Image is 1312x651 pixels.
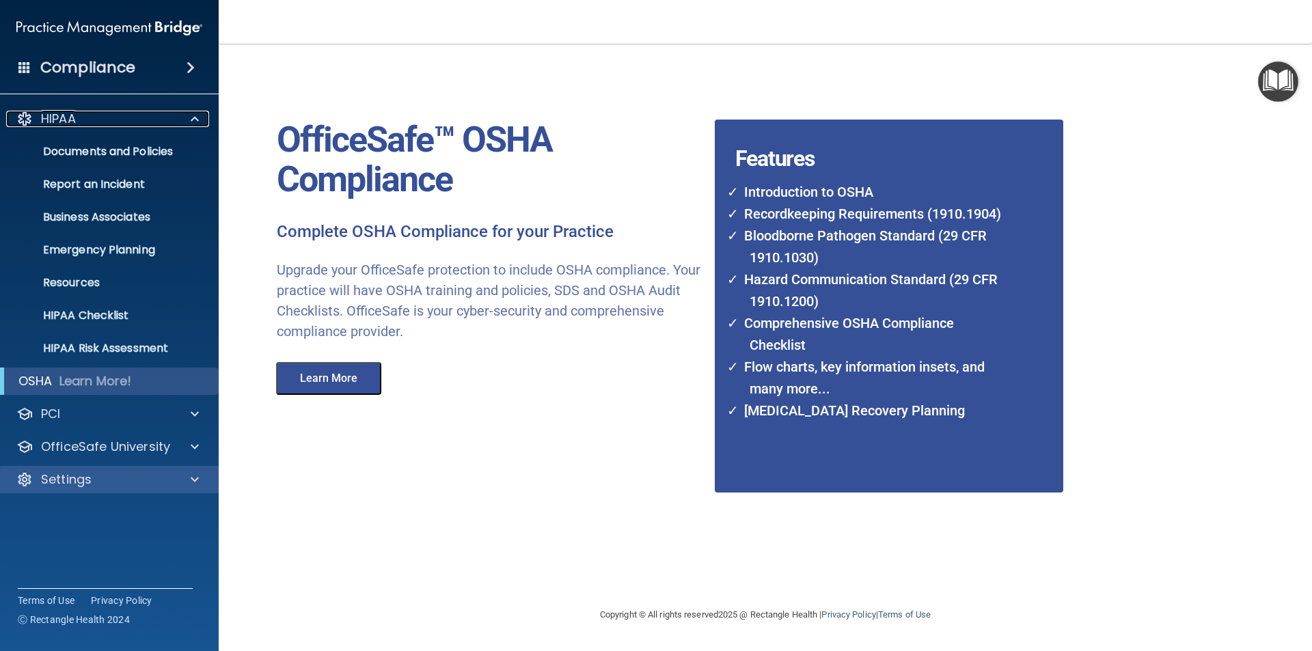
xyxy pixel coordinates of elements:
p: Upgrade your OfficeSafe protection to include OSHA compliance. Your practice will have OSHA train... [277,260,705,342]
a: Privacy Policy [821,609,875,620]
p: Learn More! [59,373,132,389]
p: Report an Incident [9,178,195,191]
a: Privacy Policy [91,594,152,607]
li: Comprehensive OSHA Compliance Checklist [736,312,1009,356]
a: Settings [16,471,199,488]
span: Ⓒ Rectangle Health 2024 [18,613,130,626]
p: HIPAA [41,111,76,127]
button: Open Resource Center [1258,61,1298,102]
iframe: Drift Widget Chat Controller [1076,554,1296,609]
li: Bloodborne Pathogen Standard (29 CFR 1910.1030) [736,225,1009,268]
a: HIPAA [16,111,199,127]
img: PMB logo [16,14,202,42]
a: PCI [16,406,199,422]
p: OSHA [18,373,53,389]
li: Recordkeeping Requirements (1910.1904) [736,203,1009,225]
li: Flow charts, key information insets, and many more... [736,356,1009,400]
p: PCI [41,406,60,422]
li: Introduction to OSHA [736,181,1009,203]
li: Hazard Communication Standard (29 CFR 1910.1200) [736,268,1009,312]
p: Resources [9,276,195,290]
p: OfficeSafe™ OSHA Compliance [277,120,705,199]
a: Terms of Use [18,594,74,607]
p: Business Associates [9,210,195,224]
li: [MEDICAL_DATA] Recovery Planning [736,400,1009,421]
a: Terms of Use [878,609,931,620]
p: OfficeSafe University [41,439,170,455]
div: Copyright © All rights reserved 2025 @ Rectangle Health | | [516,593,1015,637]
h4: Compliance [40,58,135,77]
p: HIPAA Risk Assessment [9,342,195,355]
p: Documents and Policies [9,145,195,158]
p: Settings [41,471,92,488]
p: Complete OSHA Compliance for your Practice [277,221,705,243]
button: Learn More [276,362,381,395]
h4: Features [715,120,1027,147]
a: Learn More [266,374,395,384]
p: Emergency Planning [9,243,195,257]
a: OfficeSafe University [16,439,199,455]
p: HIPAA Checklist [9,309,195,322]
